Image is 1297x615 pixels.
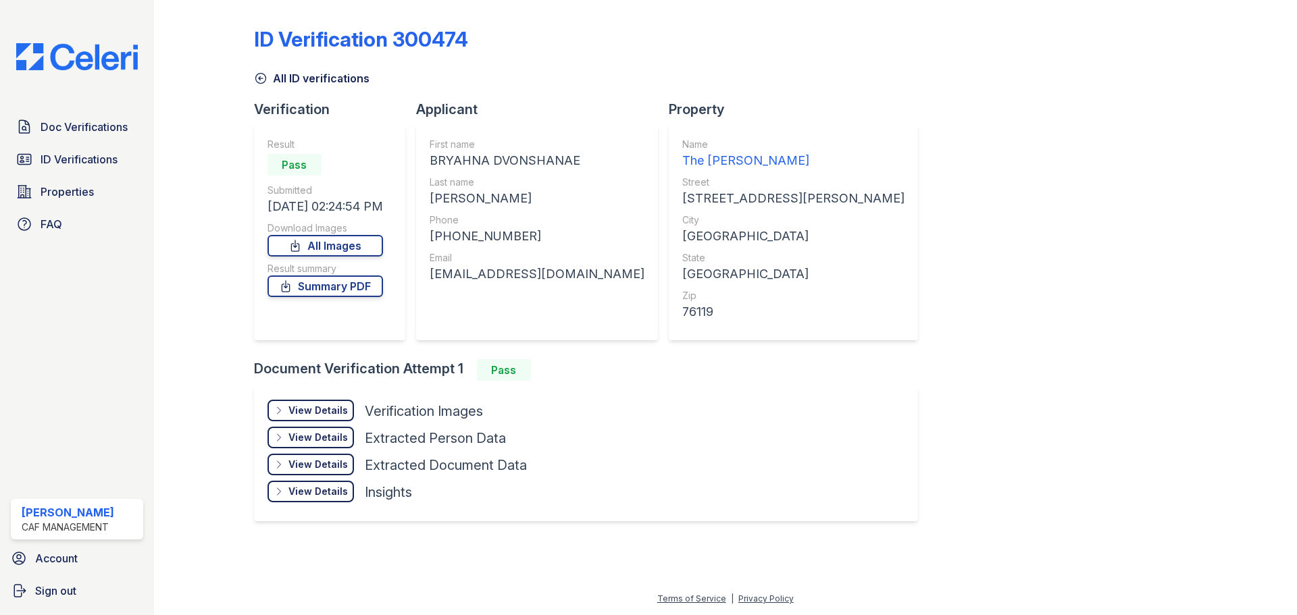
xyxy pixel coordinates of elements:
span: ID Verifications [41,151,118,167]
div: Email [430,251,644,265]
div: Pass [477,359,531,381]
div: [STREET_ADDRESS][PERSON_NAME] [682,189,905,208]
a: FAQ [11,211,143,238]
a: Account [5,545,149,572]
span: Account [35,550,78,566]
div: Zip [682,289,905,302]
div: [PERSON_NAME] [430,189,644,208]
span: FAQ [41,216,62,232]
div: Result summary [268,262,383,275]
div: [GEOGRAPHIC_DATA] [682,265,905,284]
div: [DATE] 02:24:54 PM [268,197,383,216]
a: Summary PDF [268,275,383,297]
div: Phone [430,213,644,227]
div: [GEOGRAPHIC_DATA] [682,227,905,246]
div: View Details [288,485,348,498]
div: Applicant [416,100,669,119]
div: First name [430,138,644,151]
div: Extracted Document Data [365,456,527,475]
div: State [682,251,905,265]
div: CAF Management [22,520,114,534]
div: Property [669,100,929,119]
div: | [731,593,734,604]
div: Insights [365,483,412,502]
span: Properties [41,184,94,200]
div: Street [682,176,905,189]
a: Doc Verifications [11,113,143,140]
div: [EMAIL_ADDRESS][DOMAIN_NAME] [430,265,644,284]
div: Submitted [268,184,383,197]
span: Doc Verifications [41,119,128,135]
div: Verification [254,100,416,119]
div: Download Images [268,221,383,235]
a: Name The [PERSON_NAME] [682,138,905,170]
div: View Details [288,431,348,444]
a: Properties [11,178,143,205]
div: City [682,213,905,227]
img: CE_Logo_Blue-a8612792a0a2168367f1c8372b55b34899dd931a85d93a1a3d3e32e68fde9ad4.png [5,43,149,70]
div: Result [268,138,383,151]
a: ID Verifications [11,146,143,173]
div: Verification Images [365,402,483,421]
div: View Details [288,458,348,471]
div: [PERSON_NAME] [22,504,114,520]
div: 76119 [682,302,905,321]
div: View Details [288,404,348,417]
div: Pass [268,154,322,176]
a: All Images [268,235,383,257]
div: BRYAHNA DVONSHANAE [430,151,644,170]
a: All ID verifications [254,70,370,86]
div: Last name [430,176,644,189]
a: Sign out [5,577,149,604]
div: The [PERSON_NAME] [682,151,905,170]
div: ID Verification 300474 [254,27,468,51]
span: Sign out [35,583,76,599]
div: Extracted Person Data [365,429,506,448]
a: Privacy Policy [738,593,794,604]
div: Name [682,138,905,151]
div: [PHONE_NUMBER] [430,227,644,246]
div: Document Verification Attempt 1 [254,359,929,381]
a: Terms of Service [657,593,726,604]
